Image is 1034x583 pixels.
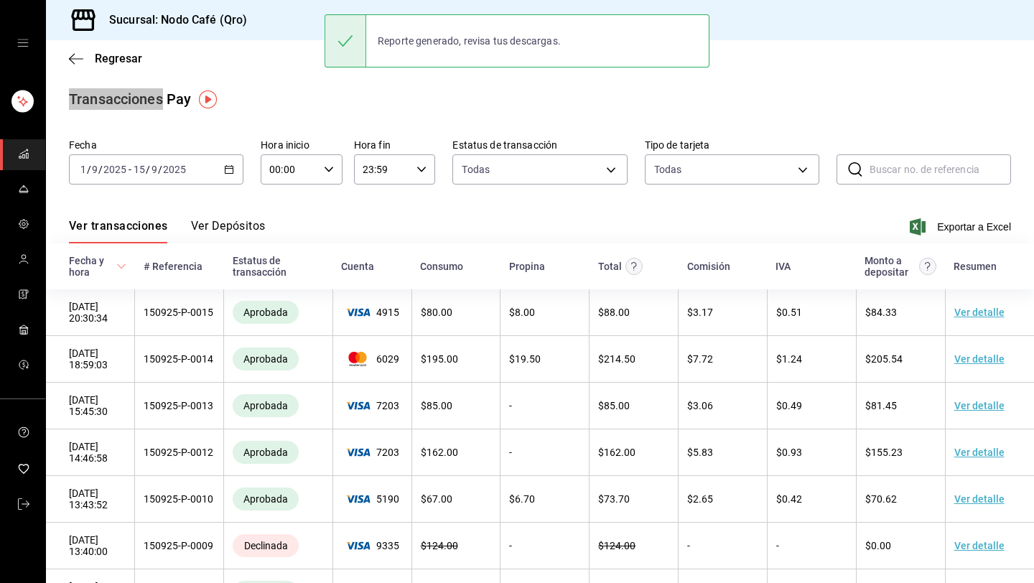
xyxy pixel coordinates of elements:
span: $ 3.17 [687,307,713,318]
input: ---- [103,164,127,175]
input: -- [151,164,158,175]
span: Aprobada [238,353,294,365]
div: # Referencia [144,261,202,272]
td: 150925-P-0014 [135,336,224,383]
span: / [158,164,162,175]
span: / [146,164,150,175]
span: $ 155.23 [865,447,903,458]
span: $ 0.51 [776,307,802,318]
td: - [500,429,590,476]
button: Exportar a Excel [913,218,1011,235]
label: Hora fin [354,140,436,150]
span: - [129,164,131,175]
span: Aprobada [238,447,294,458]
span: $ 85.00 [598,400,630,411]
button: Ver Depósitos [191,219,266,243]
td: 150925-P-0013 [135,383,224,429]
label: Estatus de transacción [452,140,627,150]
span: $ 1.24 [776,353,802,365]
span: $ 205.54 [865,353,903,365]
span: $ 6.70 [509,493,535,505]
span: Aprobada [238,400,294,411]
input: Buscar no. de referencia [870,155,1011,184]
span: $ 88.00 [598,307,630,318]
span: 6029 [342,352,403,366]
td: - [679,523,768,569]
td: 150925-P-0010 [135,476,224,523]
label: Fecha [69,140,243,150]
span: 5190 [342,493,403,505]
span: Declinada [238,540,294,551]
td: [DATE] 20:30:34 [46,289,135,336]
div: Monto a depositar [865,255,916,278]
span: $ 85.00 [421,400,452,411]
div: Transacciones cobradas de manera exitosa. [233,488,299,510]
svg: Este es el monto resultante del total pagado menos comisión e IVA. Esta será la parte que se depo... [919,258,936,275]
input: ---- [162,164,187,175]
span: 7203 [342,447,403,458]
td: [DATE] 13:43:52 [46,476,135,523]
div: Resumen [954,261,997,272]
span: Aprobada [238,307,294,318]
span: $ 84.33 [865,307,897,318]
span: $ 0.49 [776,400,802,411]
a: Ver detalle [954,447,1005,458]
span: Aprobada [238,493,294,505]
input: -- [80,164,87,175]
td: 150925-P-0012 [135,429,224,476]
div: Transacciones cobradas de manera exitosa. [233,441,299,464]
span: $ 214.50 [598,353,635,365]
img: Tooltip marker [199,90,217,108]
span: $ 81.45 [865,400,897,411]
label: Tipo de tarjeta [645,140,819,150]
div: Comisión [687,261,730,272]
td: $0.00 [856,523,945,569]
svg: Este monto equivale al total pagado por el comensal antes de aplicar Comisión e IVA. [625,258,643,275]
a: Ver detalle [954,540,1005,551]
span: Fecha y hora [69,255,126,278]
span: $ 67.00 [421,493,452,505]
span: $ 2.65 [687,493,713,505]
div: Reporte generado, revisa tus descargas. [366,25,572,57]
span: $ 80.00 [421,307,452,318]
span: $ 0.42 [776,493,802,505]
a: Ver detalle [954,353,1005,365]
button: Ver transacciones [69,219,168,243]
input: -- [133,164,146,175]
span: 9335 [342,540,403,551]
span: $ 73.70 [598,493,630,505]
div: Propina [509,261,545,272]
span: 4915 [342,307,403,318]
div: Consumo [420,261,463,272]
div: Todas [654,162,682,177]
a: Ver detalle [954,493,1005,505]
div: Fecha y hora [69,255,113,278]
div: Transacciones cobradas de manera exitosa. [233,348,299,370]
div: Transacciones Pay [69,88,191,110]
div: navigation tabs [69,219,266,243]
a: Ver detalle [954,307,1005,318]
div: Estatus de transacción [233,255,324,278]
div: IVA [775,261,791,272]
span: $ 124.00 [421,540,458,551]
td: - [500,523,590,569]
td: [DATE] 13:40:00 [46,523,135,569]
span: Regresar [95,52,142,65]
h3: Sucursal: Nodo Café (Qro) [98,11,247,29]
div: Transacciones declinadas por el banco emisor. No se hace ningún cargo al tarjetahabiente ni al co... [233,534,299,557]
span: $ 162.00 [421,447,458,458]
span: $ 7.72 [687,353,713,365]
button: Regresar [69,52,142,65]
a: Ver detalle [954,400,1005,411]
span: Todas [462,162,490,177]
span: $ 8.00 [509,307,535,318]
td: 150925-P-0009 [135,523,224,569]
td: - [767,523,856,569]
td: 150925-P-0015 [135,289,224,336]
input: -- [91,164,98,175]
span: / [98,164,103,175]
span: $ 19.50 [509,353,541,365]
span: $ 0.93 [776,447,802,458]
